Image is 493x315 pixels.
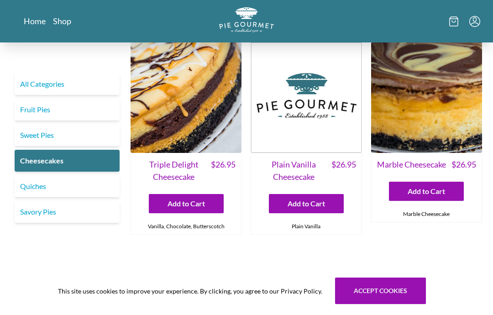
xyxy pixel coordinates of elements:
div: Plain Vanilla [251,219,361,234]
a: Home [24,16,46,26]
a: Quiches [15,175,120,197]
a: Logo [219,7,274,35]
span: $ 26.95 [451,158,476,171]
img: Marble Cheesecake [371,42,482,153]
a: Sweet Pies [15,124,120,146]
a: Shop [53,16,71,26]
span: Plain Vanilla Cheesecake [257,158,331,183]
span: Marble Cheesecake [377,158,446,171]
button: Add to Cart [269,194,344,213]
a: Cheesecakes [15,150,120,172]
span: Triple Delight Cheesecake [136,158,211,183]
a: Fruit Pies [15,99,120,121]
span: Add to Cart [288,198,325,209]
button: Add to Cart [389,182,464,201]
span: Add to Cart [408,186,445,197]
a: All Categories [15,73,120,95]
a: Savory Pies [15,201,120,223]
span: $ 26.95 [331,158,356,183]
span: $ 26.95 [211,158,236,183]
div: Marble Cheesecake [372,206,482,222]
img: logo [219,7,274,32]
span: Add to Cart [168,198,205,209]
div: Vanilla, Chocolate, Butterscotch [131,219,241,234]
button: Accept cookies [335,278,426,304]
button: Menu [469,16,480,27]
img: Plain Vanilla Cheesecake [251,42,362,153]
button: Add to Cart [149,194,224,213]
img: Triple Delight Cheesecake [131,42,241,153]
span: This site uses cookies to improve your experience. By clicking, you agree to our Privacy Policy. [58,286,322,296]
